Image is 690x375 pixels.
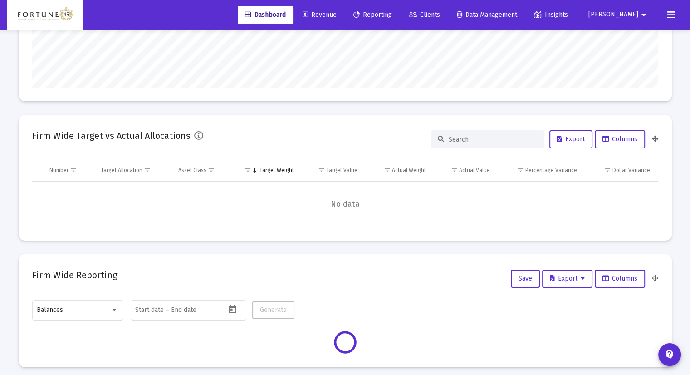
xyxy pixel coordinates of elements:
span: Clients [409,11,440,19]
span: Export [557,135,585,143]
span: Show filter options for column 'Actual Weight' [384,167,391,173]
button: Open calendar [226,303,239,316]
span: Dashboard [245,11,286,19]
button: Save [511,270,540,288]
span: Export [550,275,585,282]
input: Start date [135,306,164,314]
h2: Firm Wide Reporting [32,268,117,282]
button: Export [542,270,592,288]
div: Asset Class [178,167,206,174]
td: Column Asset Class [172,159,232,181]
div: Number [49,167,69,174]
input: End date [171,306,215,314]
div: Target Weight [259,167,294,174]
button: Columns [595,130,645,148]
span: Insights [534,11,568,19]
span: Reporting [353,11,392,19]
a: Reporting [346,6,399,24]
span: – [166,306,169,314]
td: Column Target Weight [232,159,300,181]
a: Insights [527,6,575,24]
button: Export [549,130,592,148]
div: Target Allocation [101,167,142,174]
span: Show filter options for column 'Target Allocation' [144,167,151,173]
a: Dashboard [238,6,293,24]
div: Percentage Variance [525,167,577,174]
span: Show filter options for column 'Number' [70,167,77,173]
button: Generate [252,301,294,319]
span: Show filter options for column 'Percentage Variance' [517,167,524,173]
div: Data grid [32,159,658,227]
button: Columns [595,270,645,288]
td: Column Number [43,159,95,181]
span: Balances [37,306,63,314]
a: Clients [401,6,447,24]
h2: Firm Wide Target vs Actual Allocations [32,128,191,143]
img: Dashboard [14,6,76,24]
span: Columns [602,135,637,143]
span: Show filter options for column 'Dollar Variance' [604,167,611,173]
td: Column Actual Value [432,159,496,181]
span: Show filter options for column 'Target Weight' [245,167,251,173]
span: Show filter options for column 'Target Value' [318,167,325,173]
td: Column Percentage Variance [496,159,583,181]
input: Search [449,136,538,143]
span: Show filter options for column 'Asset Class' [208,167,215,173]
span: Revenue [303,11,337,19]
div: Target Value [326,167,357,174]
a: Revenue [295,6,344,24]
td: Column Target Allocation [94,159,172,181]
mat-icon: arrow_drop_down [638,6,649,24]
span: Generate [260,306,287,314]
span: Show filter options for column 'Actual Value' [451,167,458,173]
span: [PERSON_NAME] [588,11,638,19]
div: Actual Weight [392,167,426,174]
div: Actual Value [459,167,490,174]
div: Dollar Variance [612,167,650,174]
span: Save [519,275,532,282]
a: Data Management [450,6,524,24]
span: Columns [602,275,637,282]
span: No data [32,199,658,209]
mat-icon: contact_support [664,349,675,360]
button: [PERSON_NAME] [577,5,660,24]
td: Column Dollar Variance [583,159,658,181]
span: Data Management [457,11,517,19]
td: Column Actual Weight [364,159,432,181]
td: Column Target Value [300,159,364,181]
